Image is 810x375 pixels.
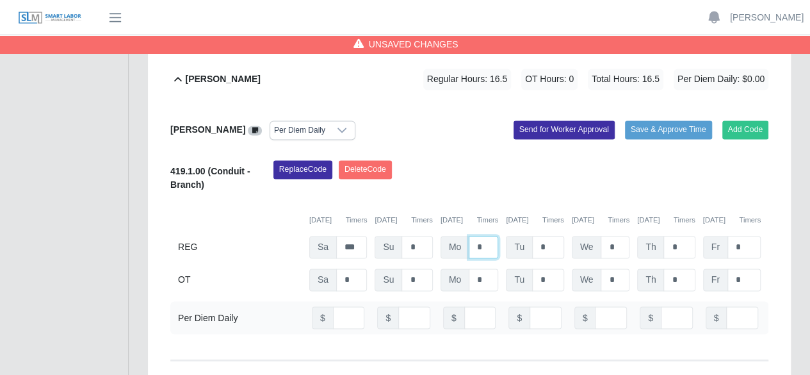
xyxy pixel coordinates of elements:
a: View/Edit Notes [248,124,262,135]
button: ReplaceCode [273,160,332,178]
span: Th [637,236,664,258]
span: Unsaved Changes [369,38,458,51]
span: $ [377,306,399,329]
span: $ [443,306,465,329]
span: We [572,269,602,291]
div: Per Diem Daily [270,121,329,139]
span: $ [640,306,661,329]
div: REG [178,236,302,258]
span: Mo [441,269,469,291]
div: [DATE] [375,215,432,226]
span: Mo [441,236,469,258]
span: $ [706,306,727,329]
span: Th [637,269,664,291]
div: [DATE] [506,215,563,226]
span: Fr [703,236,728,258]
button: Timers [346,215,368,226]
div: [DATE] [637,215,695,226]
button: Timers [542,215,564,226]
div: [DATE] [572,215,629,226]
span: Total Hours: 16.5 [588,69,663,90]
span: Su [375,269,402,291]
button: Timers [476,215,498,226]
span: Tu [506,236,533,258]
span: Sa [309,236,337,258]
div: [DATE] [703,215,761,226]
button: Send for Worker Approval [514,121,615,138]
button: Save & Approve Time [625,121,712,138]
span: Per Diem Daily: $0.00 [674,69,768,90]
button: Add Code [722,121,769,138]
span: $ [508,306,530,329]
span: Regular Hours: 16.5 [423,69,511,90]
div: [DATE] [309,215,367,226]
button: Timers [411,215,433,226]
button: DeleteCode [339,160,392,178]
a: [PERSON_NAME] [730,11,804,24]
div: OT [178,269,302,291]
img: SLM Logo [18,11,82,25]
b: 419.1.00 (Conduit - Branch) [170,166,250,190]
div: [DATE] [441,215,498,226]
b: [PERSON_NAME] [170,124,245,135]
span: Tu [506,269,533,291]
button: Timers [674,215,695,226]
b: [PERSON_NAME] [185,72,260,86]
span: OT Hours: 0 [521,69,578,90]
span: Su [375,236,402,258]
span: $ [574,306,596,329]
div: Per Diem Daily [178,311,238,324]
button: Timers [608,215,629,226]
button: [PERSON_NAME] Regular Hours: 16.5 OT Hours: 0 Total Hours: 16.5 Per Diem Daily: $0.00 [170,53,768,105]
span: Fr [703,269,728,291]
span: Sa [309,269,337,291]
span: We [572,236,602,258]
button: Timers [739,215,761,226]
span: $ [312,306,334,329]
